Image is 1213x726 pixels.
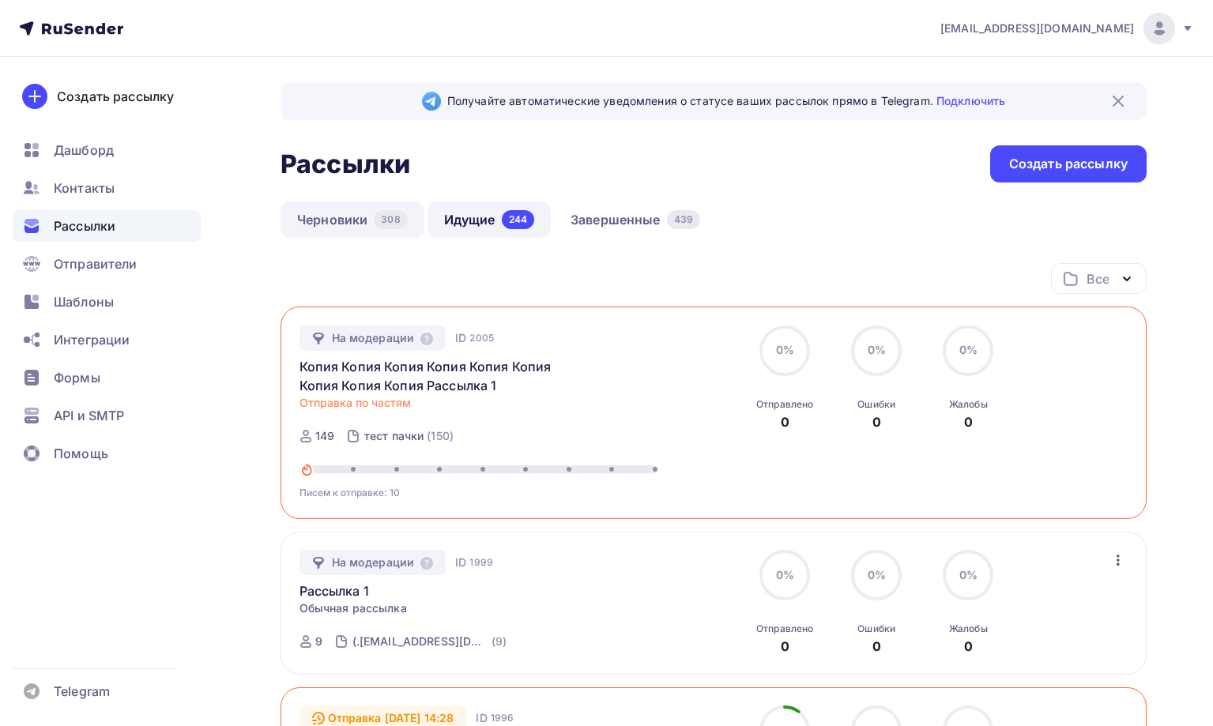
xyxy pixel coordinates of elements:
[872,637,881,656] div: 0
[352,634,489,649] div: (.[EMAIL_ADDRESS][DOMAIN_NAME])
[554,201,717,238] a: Завершенные439
[868,568,886,581] span: 0%
[949,623,988,635] div: Жалобы
[299,550,446,575] div: На модерации
[13,134,201,166] a: Дашборд
[756,623,813,635] div: Отправлено
[299,325,446,351] div: На модерации
[469,555,493,570] span: 1999
[363,423,455,449] a: тест пачки (150)
[455,330,466,346] span: ID
[422,92,441,111] img: Telegram
[776,343,794,356] span: 0%
[13,286,201,318] a: Шаблоны
[964,412,973,431] div: 0
[940,21,1134,36] span: [EMAIL_ADDRESS][DOMAIN_NAME]
[1087,269,1109,288] div: Все
[57,87,174,106] div: Создать рассылку
[428,201,551,238] a: Идущие244
[949,398,988,411] div: Жалобы
[857,623,895,635] div: Ошибки
[491,710,514,726] span: 1996
[469,330,494,346] span: 2005
[299,487,400,498] span: Писем к отправке: 10
[299,581,369,600] a: Рассылка 1
[281,201,424,238] a: Черновики308
[13,210,201,242] a: Рассылки
[13,172,201,204] a: Контакты
[1051,263,1147,294] button: Все
[54,682,110,701] span: Telegram
[351,629,509,654] a: (.[EMAIL_ADDRESS][DOMAIN_NAME]) (9)
[940,13,1194,44] a: [EMAIL_ADDRESS][DOMAIN_NAME]
[667,210,700,229] div: 439
[872,412,881,431] div: 0
[756,398,813,411] div: Отправлено
[781,637,789,656] div: 0
[776,568,794,581] span: 0%
[299,357,571,395] a: Копия Копия Копия Копия Копия Копия Копия Копия Копия Рассылка 1
[54,216,115,235] span: Рассылки
[427,428,454,444] div: (150)
[299,396,411,409] span: Отправка по частям
[54,330,130,349] span: Интеграции
[299,601,407,615] span: Обычная рассылка
[959,343,978,356] span: 0%
[959,568,978,581] span: 0%
[447,93,1005,109] span: Получайте автоматические уведомления о статусе ваших рассылок прямо в Telegram.
[54,254,137,273] span: Отправители
[54,368,100,387] span: Формы
[476,710,487,726] span: ID
[13,362,201,393] a: Формы
[781,412,789,431] div: 0
[492,634,507,649] div: (9)
[1009,155,1128,173] div: Создать рассылку
[315,634,322,649] div: 9
[315,428,334,444] div: 149
[857,398,895,411] div: Ошибки
[964,637,973,656] div: 0
[281,149,410,180] h2: Рассылки
[455,555,466,570] span: ID
[13,248,201,280] a: Отправители
[364,428,424,444] div: тест пачки
[54,292,114,311] span: Шаблоны
[54,141,114,160] span: Дашборд
[936,94,1005,107] a: Подключить
[54,179,115,197] span: Контакты
[54,444,108,463] span: Помощь
[374,210,407,229] div: 308
[54,406,124,425] span: API и SMTP
[502,210,534,229] div: 244
[868,343,886,356] span: 0%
